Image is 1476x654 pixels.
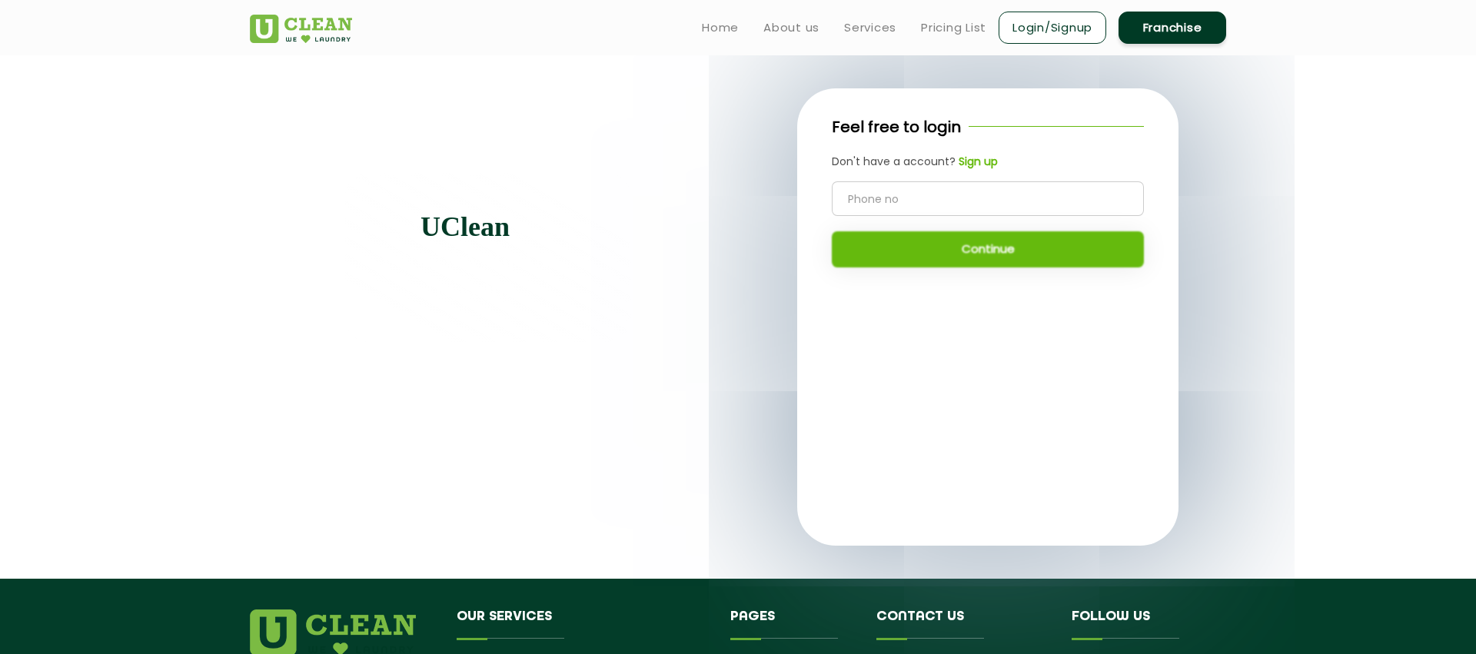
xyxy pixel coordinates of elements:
b: Sign up [959,154,998,169]
a: About us [763,18,819,37]
p: Let take care of your first impressions [384,211,593,304]
b: UClean [421,211,510,242]
img: quote-img [337,154,395,197]
p: Feel free to login [832,115,961,138]
h4: Contact us [876,609,1049,639]
a: Pricing List [921,18,986,37]
a: Franchise [1119,12,1226,44]
a: Home [702,18,739,37]
input: Phone no [832,181,1144,216]
h4: Pages [730,609,854,639]
a: Sign up [956,154,998,170]
h4: Follow us [1072,609,1207,639]
img: UClean Laundry and Dry Cleaning [250,15,352,43]
span: Don't have a account? [832,154,956,169]
a: Login/Signup [999,12,1106,44]
a: Services [844,18,896,37]
h4: Our Services [457,609,707,639]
